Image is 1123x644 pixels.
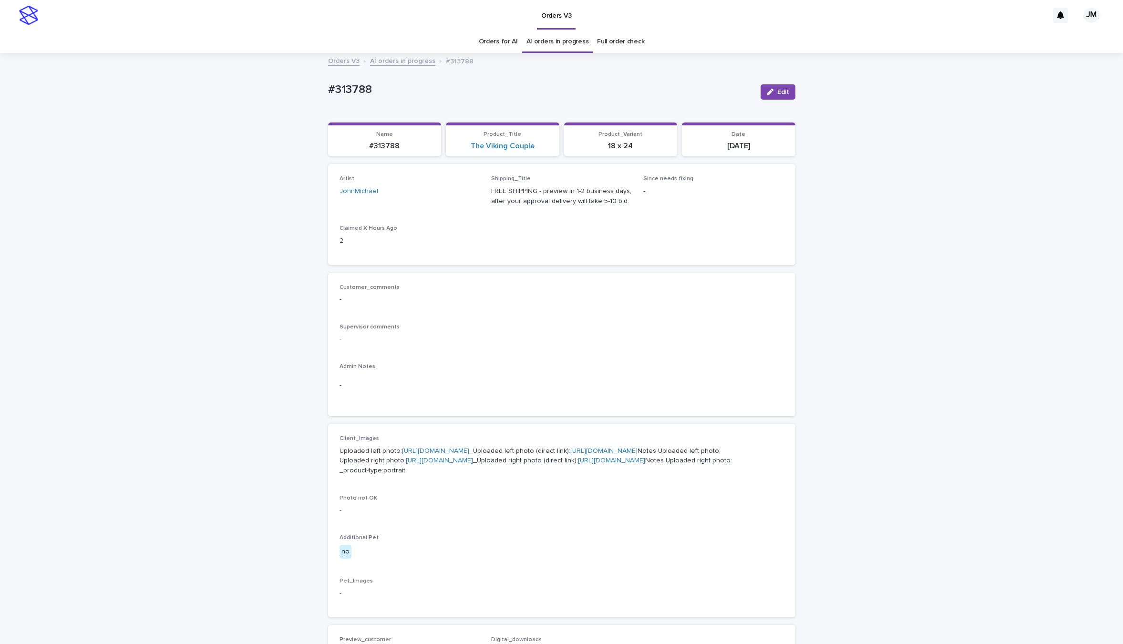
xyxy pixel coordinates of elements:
a: Full order check [597,31,644,53]
span: Preview_customer [340,637,391,643]
p: Uploaded left photo: _Uploaded left photo (direct link): Notes Uploaded left photo: Uploaded righ... [340,446,784,476]
span: Admin Notes [340,364,375,369]
p: FREE SHIPPING - preview in 1-2 business days, after your approval delivery will take 5-10 b.d. [491,186,632,206]
a: AI orders in progress [370,55,435,66]
p: - [340,505,784,515]
p: #313788 [446,55,474,66]
span: Supervisor comments [340,324,400,330]
a: [URL][DOMAIN_NAME] [402,448,469,454]
p: - [643,186,784,196]
p: - [340,380,784,390]
div: no [340,545,351,559]
span: Client_Images [340,436,379,441]
p: - [340,334,784,344]
a: AI orders in progress [526,31,589,53]
p: 2 [340,236,480,246]
span: Shipping_Title [491,176,531,182]
span: Since needs fixing [643,176,693,182]
span: Product_Title [484,132,521,137]
p: #313788 [334,142,436,151]
span: Claimed X Hours Ago [340,225,397,231]
p: #313788 [328,83,753,97]
span: Photo not OK [340,495,377,501]
a: The Viking Couple [471,142,535,151]
a: [URL][DOMAIN_NAME] [570,448,638,454]
span: Artist [340,176,354,182]
a: Orders V3 [328,55,360,66]
span: Customer_comments [340,285,400,290]
p: - [340,295,784,305]
span: Name [376,132,393,137]
button: Edit [761,84,795,100]
a: [URL][DOMAIN_NAME] [406,457,473,464]
span: Digital_downloads [491,637,542,643]
span: Date [731,132,745,137]
div: JM [1084,8,1099,23]
span: Additional Pet [340,535,379,541]
span: Product_Variant [598,132,642,137]
a: [URL][DOMAIN_NAME] [578,457,645,464]
p: [DATE] [688,142,790,151]
p: 18 x 24 [570,142,672,151]
span: Edit [777,89,789,95]
p: - [340,589,784,599]
a: JohnMichael [340,186,378,196]
a: Orders for AI [479,31,518,53]
span: Pet_Images [340,578,373,584]
img: stacker-logo-s-only.png [19,6,38,25]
